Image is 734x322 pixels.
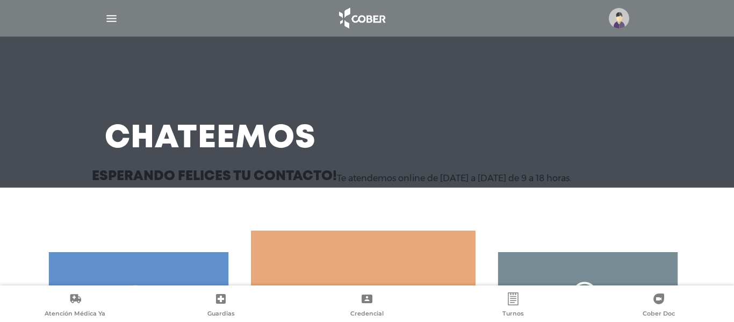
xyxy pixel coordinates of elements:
h3: Chateemos [105,125,316,153]
a: Turnos [440,292,586,320]
a: Atención Médica Ya [2,292,148,320]
span: Guardias [207,310,235,319]
a: Guardias [148,292,294,320]
img: logo_cober_home-white.png [333,5,390,31]
a: Credencial [294,292,440,320]
h3: Esperando felices tu contacto! [92,170,337,183]
p: Te atendemos online de [DATE] a [DATE] de 9 a 18 horas. [337,173,571,183]
img: Cober_menu-lines-white.svg [105,12,118,25]
span: Turnos [502,310,524,319]
span: Credencial [350,310,384,319]
img: profile-placeholder.svg [609,8,629,28]
span: Cober Doc [643,310,675,319]
span: Atención Médica Ya [45,310,105,319]
a: Cober Doc [586,292,732,320]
